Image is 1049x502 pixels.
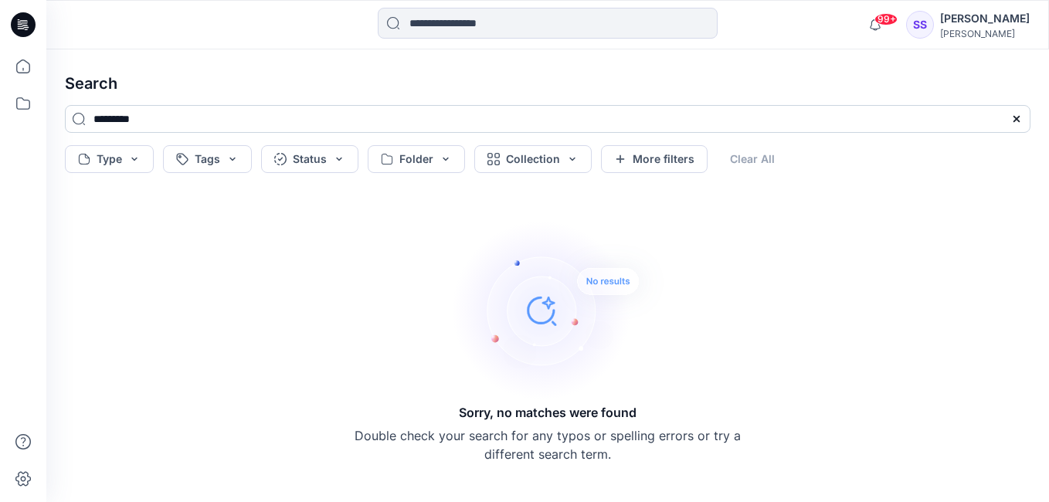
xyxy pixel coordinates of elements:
[474,145,592,173] button: Collection
[940,28,1030,39] div: [PERSON_NAME]
[355,426,741,463] p: Double check your search for any typos or spelling errors or try a different search term.
[906,11,934,39] div: SS
[65,145,154,173] button: Type
[368,145,465,173] button: Folder
[601,145,708,173] button: More filters
[163,145,252,173] button: Tags
[452,218,668,403] img: Sorry, no matches were found
[459,403,637,422] h5: Sorry, no matches were found
[940,9,1030,28] div: [PERSON_NAME]
[261,145,358,173] button: Status
[53,62,1043,105] h4: Search
[874,13,898,25] span: 99+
